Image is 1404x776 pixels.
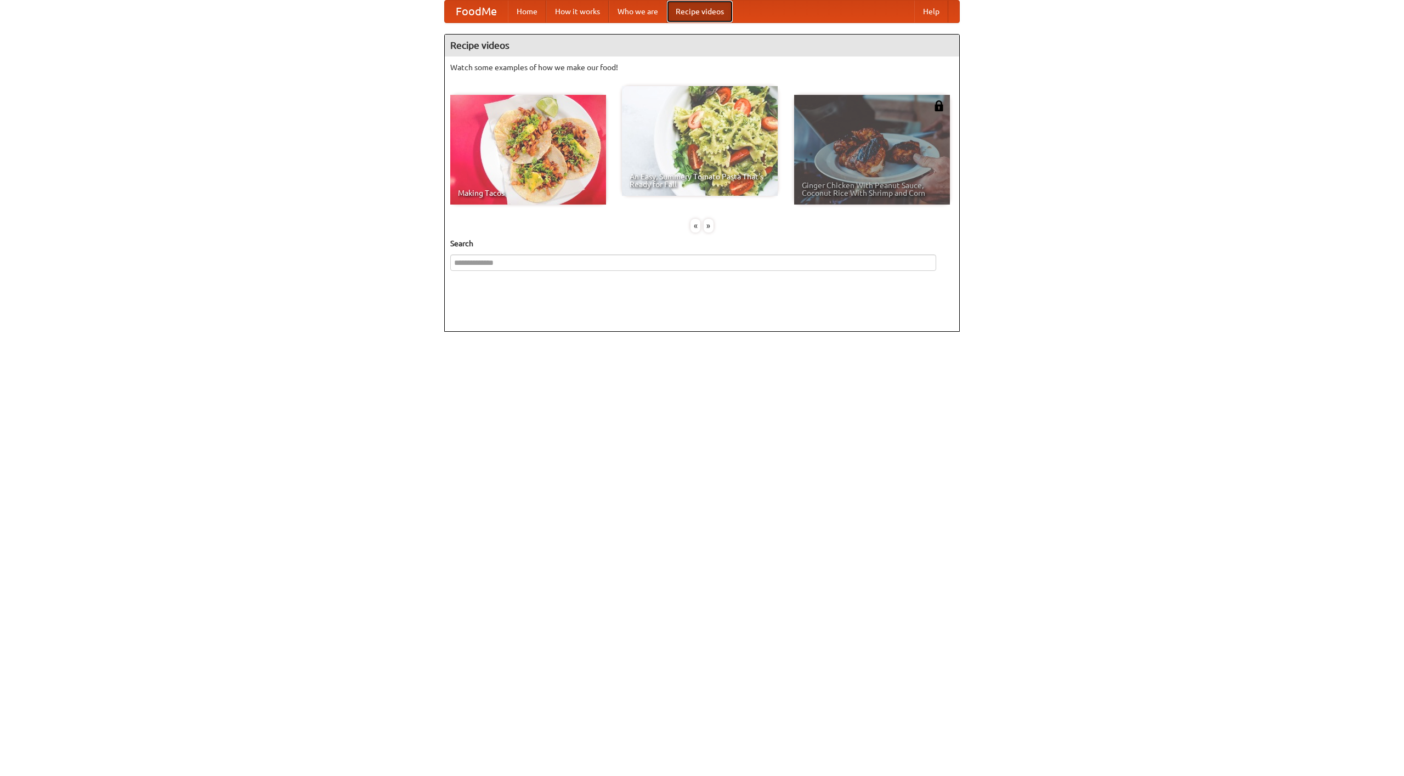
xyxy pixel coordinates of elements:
a: Making Tacos [450,95,606,205]
img: 483408.png [933,100,944,111]
a: FoodMe [445,1,508,22]
a: How it works [546,1,609,22]
a: Home [508,1,546,22]
a: Who we are [609,1,667,22]
span: An Easy, Summery Tomato Pasta That's Ready for Fall [630,173,770,188]
h5: Search [450,238,954,249]
h4: Recipe videos [445,35,959,56]
a: Recipe videos [667,1,733,22]
p: Watch some examples of how we make our food! [450,62,954,73]
a: An Easy, Summery Tomato Pasta That's Ready for Fall [622,86,778,196]
span: Making Tacos [458,189,598,197]
a: Help [914,1,948,22]
div: » [704,219,714,233]
div: « [690,219,700,233]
